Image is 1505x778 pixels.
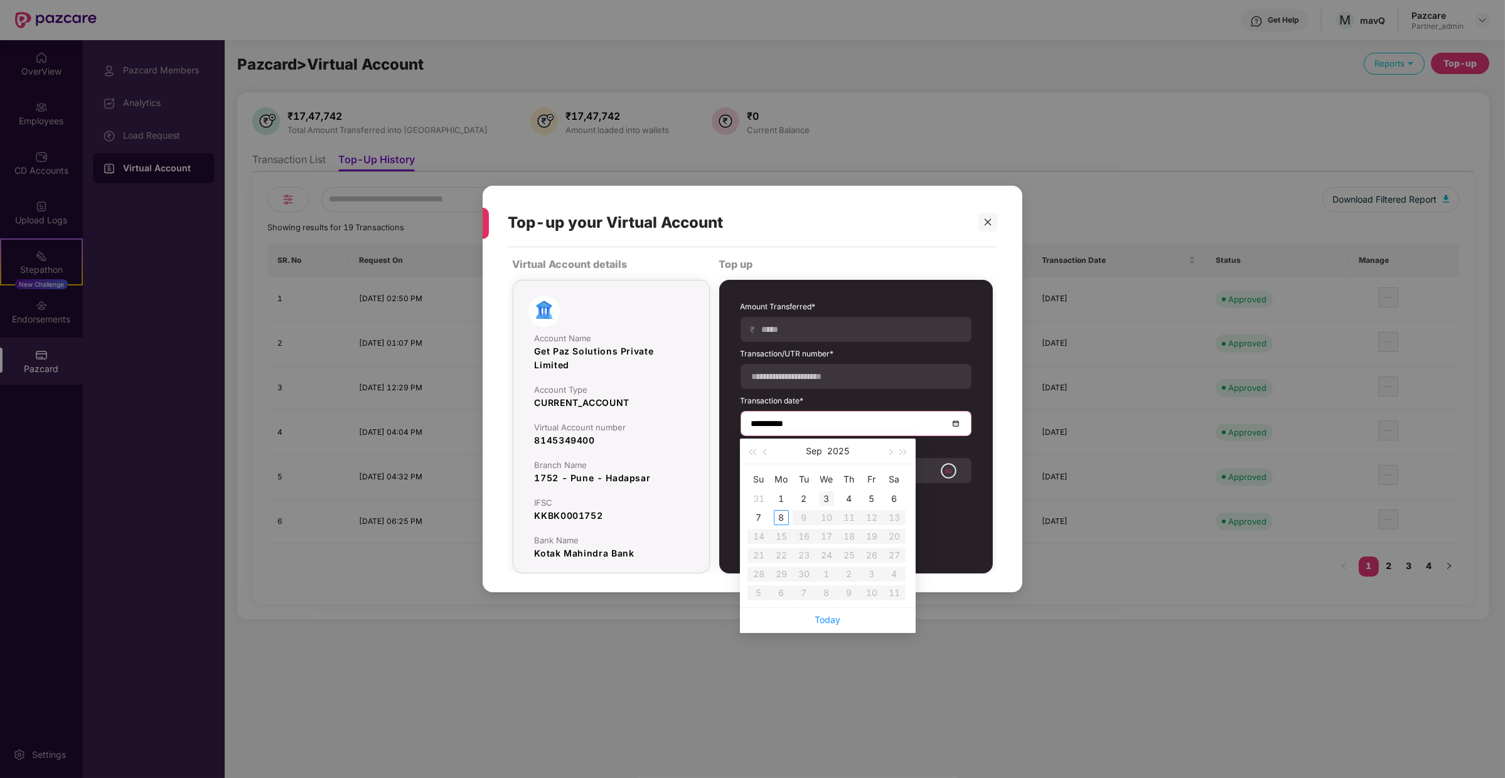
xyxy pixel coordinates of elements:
[535,546,688,560] div: Kotak Mahindra Bank
[774,510,789,525] div: 8
[751,491,766,506] div: 31
[741,348,972,364] label: Transaction/UTR number*
[815,469,838,489] th: We
[860,489,883,508] td: 2025-09-05
[864,491,879,506] div: 5
[815,489,838,508] td: 2025-09-03
[770,489,793,508] td: 2025-09-01
[747,489,770,508] td: 2025-08-31
[751,510,766,525] div: 7
[815,614,841,625] a: Today
[513,253,710,275] div: Virtual Account details
[535,471,688,485] div: 1752 - Pune - Hadapsar
[770,469,793,489] th: Mo
[806,439,823,464] button: Sep
[535,344,688,372] div: Get Paz Solutions Private Limited
[751,324,761,336] span: ₹
[774,491,789,506] div: 1
[535,385,688,395] div: Account Type
[528,296,560,327] img: bank-image
[535,434,688,447] div: 8145349400
[535,535,688,545] div: Bank Name
[535,509,688,523] div: KKBK0001752
[883,489,906,508] td: 2025-09-06
[793,489,815,508] td: 2025-09-02
[741,301,972,317] label: Amount Transferred*
[796,491,811,506] div: 2
[838,469,860,489] th: Th
[535,396,688,410] div: CURRENT_ACCOUNT
[860,469,883,489] th: Fr
[535,422,688,432] div: Virtual Account number
[535,460,688,470] div: Branch Name
[838,489,860,508] td: 2025-09-04
[945,467,952,474] text: 60
[535,498,688,508] div: IFSC
[747,508,770,527] td: 2025-09-07
[770,508,793,527] td: 2025-09-08
[793,469,815,489] th: Tu
[883,469,906,489] th: Sa
[819,491,834,506] div: 3
[741,395,972,411] label: Transaction date*
[508,198,956,247] div: Top-up your Virtual Account
[842,491,857,506] div: 4
[535,333,688,343] div: Account Name
[887,491,902,506] div: 6
[983,218,992,226] span: close
[828,439,850,464] button: 2025
[747,469,770,489] th: Su
[719,253,993,275] div: Top up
